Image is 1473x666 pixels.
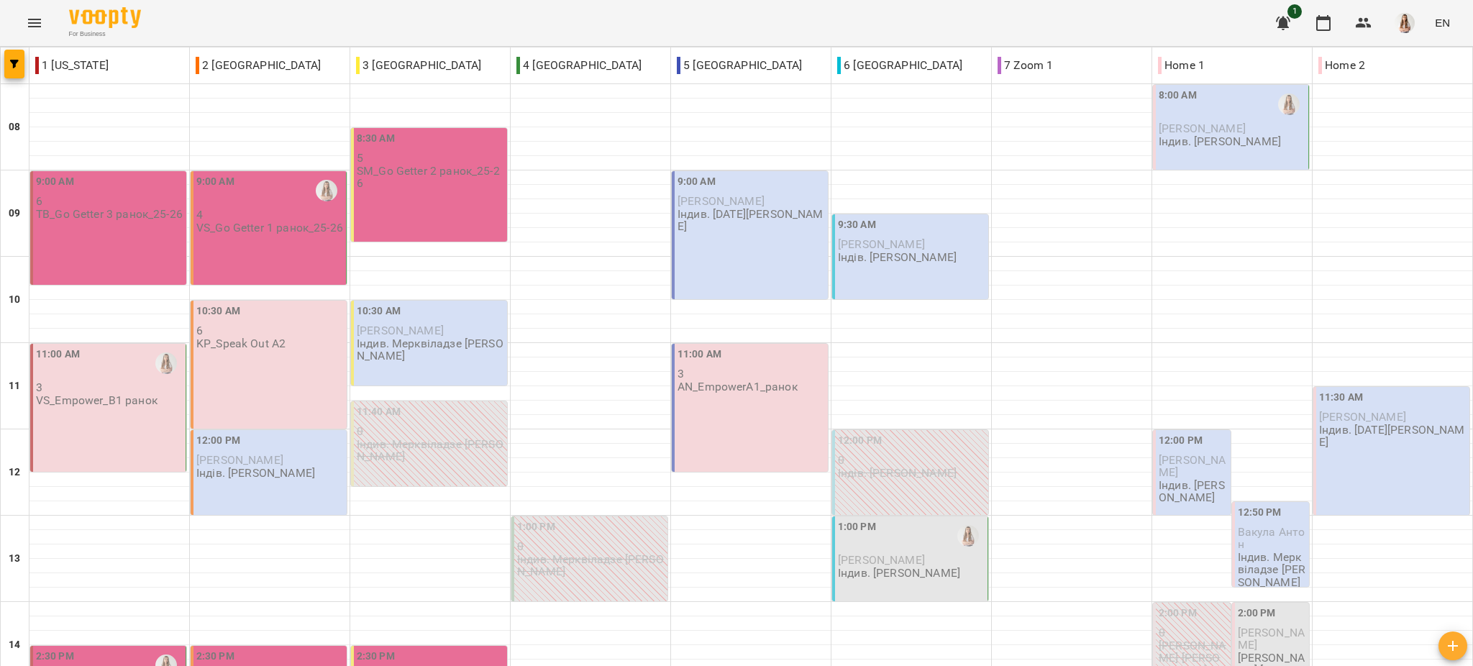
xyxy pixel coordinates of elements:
[357,304,401,319] label: 10:30 AM
[357,649,395,665] label: 2:30 PM
[36,195,183,207] p: 6
[838,433,882,449] label: 12:00 PM
[357,324,444,337] span: [PERSON_NAME]
[1319,410,1406,424] span: [PERSON_NAME]
[1159,135,1281,147] p: Індив. [PERSON_NAME]
[9,206,20,222] h6: 09
[1435,15,1450,30] span: EN
[196,337,286,350] p: KP_Speak Out A2
[1159,626,1228,639] p: 0
[1159,122,1246,135] span: [PERSON_NAME]
[1438,631,1467,660] button: Add lesson
[1319,424,1467,449] p: Індив. [DATE][PERSON_NAME]
[357,404,401,420] label: 11:40 AM
[677,57,802,74] p: 5 [GEOGRAPHIC_DATA]
[196,174,234,190] label: 9:00 AM
[1319,390,1363,406] label: 11:30 AM
[678,368,825,380] p: 3
[838,567,960,579] p: Індив. [PERSON_NAME]
[357,425,504,437] p: 0
[838,217,876,233] label: 9:30 AM
[9,465,20,480] h6: 12
[1238,606,1276,621] label: 2:00 PM
[838,454,985,466] p: 0
[838,237,925,251] span: [PERSON_NAME]
[196,324,344,337] p: 6
[1159,479,1228,504] p: Індив. [PERSON_NAME]
[516,57,642,74] p: 4 [GEOGRAPHIC_DATA]
[36,347,80,362] label: 11:00 AM
[357,165,504,190] p: SM_Go Getter 2 ранок_25-26
[1395,13,1415,33] img: 991d444c6ac07fb383591aa534ce9324.png
[9,551,20,567] h6: 13
[838,553,925,567] span: [PERSON_NAME]
[196,222,343,234] p: VS_Go Getter 1 ранок_25-26
[316,180,337,201] img: Михно Віта Олександрівна
[1159,606,1197,621] label: 2:00 PM
[36,381,183,393] p: 3
[678,208,825,233] p: Індив. [DATE][PERSON_NAME]
[517,519,555,535] label: 1:00 PM
[517,540,665,552] p: 0
[69,29,141,39] span: For Business
[838,251,957,263] p: Індів. [PERSON_NAME]
[1318,57,1365,74] p: Home 2
[1159,88,1197,104] label: 8:00 AM
[1238,525,1305,551] span: Вакула Антон
[678,174,716,190] label: 9:00 AM
[1287,4,1302,19] span: 1
[36,174,74,190] label: 9:00 AM
[196,453,283,467] span: [PERSON_NAME]
[9,637,20,653] h6: 14
[678,194,765,208] span: [PERSON_NAME]
[1238,626,1305,652] span: [PERSON_NAME]
[1158,57,1205,74] p: Home 1
[1238,551,1307,588] p: Індив. Мерквіладзе [PERSON_NAME]
[517,553,665,578] p: Індив. Мерквіладзе [PERSON_NAME]
[357,337,504,362] p: Індив. Мерквіладзе [PERSON_NAME]
[1159,453,1226,479] span: [PERSON_NAME]
[196,467,315,479] p: Індів. [PERSON_NAME]
[69,7,141,28] img: Voopty Logo
[838,467,957,479] p: Індів. [PERSON_NAME]
[35,57,109,74] p: 1 [US_STATE]
[1278,93,1300,115] img: Михно Віта Олександрівна
[957,525,979,547] img: Михно Віта Олександрівна
[356,57,481,74] p: 3 [GEOGRAPHIC_DATA]
[678,380,798,393] p: AN_EmpowerA1_ранок
[36,208,183,220] p: TB_Go Getter 3 ранок_25-26
[196,57,321,74] p: 2 [GEOGRAPHIC_DATA]
[357,131,395,147] label: 8:30 AM
[36,649,74,665] label: 2:30 PM
[357,438,504,463] p: Індив. Мерквіладзе [PERSON_NAME]
[678,347,721,362] label: 11:00 AM
[196,209,343,221] p: 4
[196,433,240,449] label: 12:00 PM
[837,57,962,74] p: 6 [GEOGRAPHIC_DATA]
[196,649,234,665] label: 2:30 PM
[155,352,177,374] img: Михно Віта Олександрівна
[36,394,158,406] p: VS_Empower_B1 ранок
[9,119,20,135] h6: 08
[196,304,240,319] label: 10:30 AM
[9,378,20,394] h6: 11
[9,292,20,308] h6: 10
[357,152,504,164] p: 5
[838,519,876,535] label: 1:00 PM
[1159,433,1203,449] label: 12:00 PM
[1238,505,1282,521] label: 12:50 PM
[17,6,52,40] button: Menu
[998,57,1053,74] p: 7 Zoom 1
[1429,9,1456,36] button: EN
